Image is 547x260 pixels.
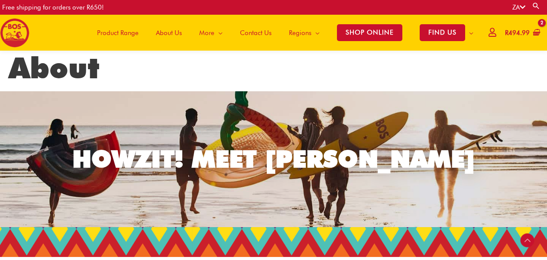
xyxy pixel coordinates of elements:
h1: About [9,51,538,85]
span: About Us [156,20,182,46]
a: Contact Us [231,15,280,51]
span: More [199,20,214,46]
a: Product Range [88,15,147,51]
span: R [505,29,508,37]
a: View Shopping Cart, 2 items [503,23,541,43]
a: More [191,15,231,51]
a: Regions [280,15,328,51]
span: Contact Us [240,20,272,46]
bdi: 494.99 [505,29,530,37]
nav: Site Navigation [82,15,482,51]
a: About Us [147,15,191,51]
span: SHOP ONLINE [337,24,402,41]
a: ZA [512,3,525,11]
span: Product Range [97,20,139,46]
div: HOWZIT! MEET [PERSON_NAME] [72,147,475,171]
span: Regions [289,20,311,46]
a: SHOP ONLINE [328,15,411,51]
a: Search button [532,2,541,10]
span: FIND US [420,24,465,41]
